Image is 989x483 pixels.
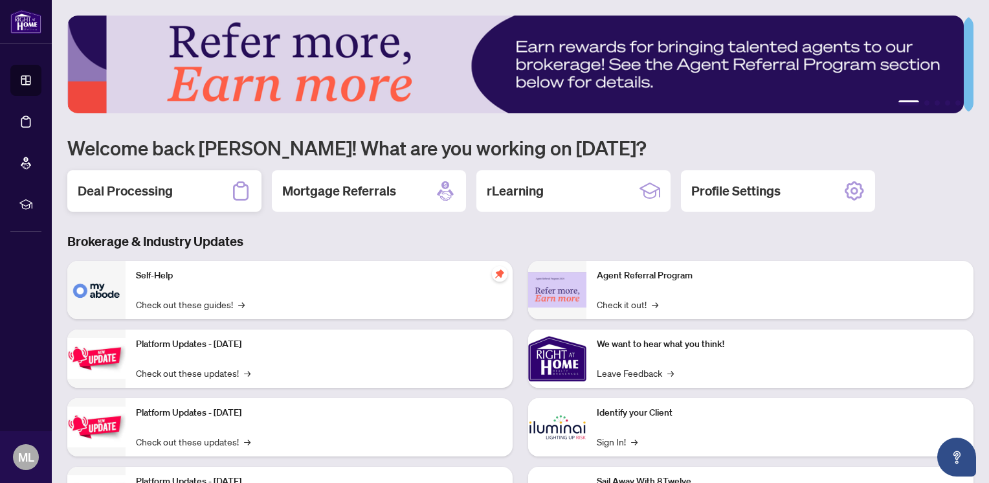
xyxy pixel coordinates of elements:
button: 2 [924,100,929,106]
img: logo [10,10,41,34]
button: 3 [935,100,940,106]
span: → [244,366,250,380]
p: Self-Help [136,269,502,283]
p: Identify your Client [597,406,963,420]
img: Identify your Client [528,398,586,456]
h2: Profile Settings [691,182,781,200]
span: → [238,297,245,311]
p: Platform Updates - [DATE] [136,337,502,352]
span: → [652,297,658,311]
a: Check out these updates!→ [136,434,250,449]
button: Open asap [937,438,976,477]
img: Agent Referral Program [528,272,586,308]
a: Sign In!→ [597,434,638,449]
img: Platform Updates - July 8, 2025 [67,407,126,447]
button: 1 [898,100,919,106]
span: → [244,434,250,449]
p: We want to hear what you think! [597,337,963,352]
h2: Deal Processing [78,182,173,200]
img: Platform Updates - July 21, 2025 [67,338,126,379]
span: pushpin [492,266,507,282]
span: ML [18,448,34,466]
img: Slide 0 [67,16,964,113]
p: Platform Updates - [DATE] [136,406,502,420]
span: → [631,434,638,449]
button: 5 [955,100,961,106]
a: Check out these updates!→ [136,366,250,380]
span: → [667,366,674,380]
h1: Welcome back [PERSON_NAME]! What are you working on [DATE]? [67,135,973,160]
img: Self-Help [67,261,126,319]
a: Check it out!→ [597,297,658,311]
a: Check out these guides!→ [136,297,245,311]
h2: Mortgage Referrals [282,182,396,200]
h3: Brokerage & Industry Updates [67,232,973,251]
h2: rLearning [487,182,544,200]
p: Agent Referral Program [597,269,963,283]
button: 4 [945,100,950,106]
a: Leave Feedback→ [597,366,674,380]
img: We want to hear what you think! [528,330,586,388]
